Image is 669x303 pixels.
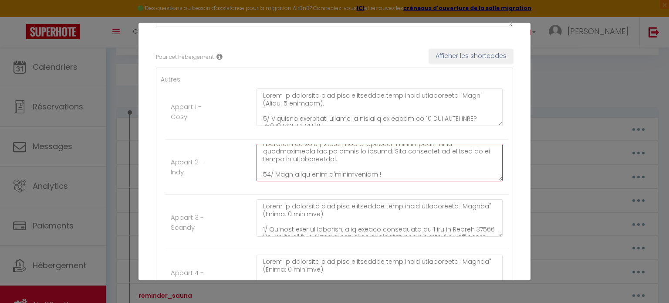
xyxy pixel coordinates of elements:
label: Appart 4 - Jungly [171,268,216,288]
label: Pour cet hébergement [156,53,214,61]
button: Afficher les shortcodes [429,49,513,64]
label: Appart 1 - Cosy [171,102,216,122]
i: Rental [216,53,223,60]
label: Appart 3 - Scandy [171,212,216,233]
label: Appart 2 - Indy [171,157,216,177]
label: Autres [161,75,180,84]
button: Ouvrir le widget de chat LiveChat [7,3,33,30]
